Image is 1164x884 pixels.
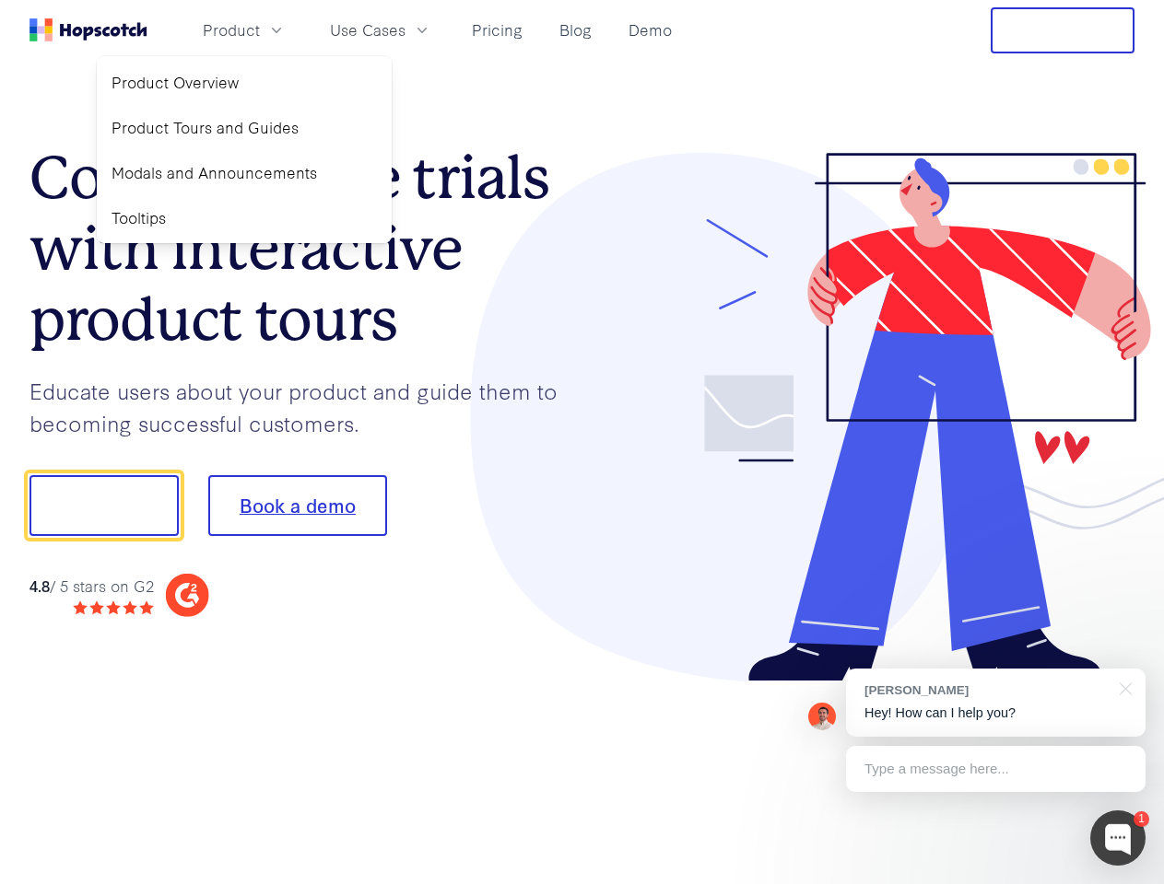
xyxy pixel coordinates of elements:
[104,64,384,101] a: Product Overview
[208,475,387,536] button: Book a demo
[330,18,406,41] span: Use Cases
[319,15,442,45] button: Use Cases
[29,375,582,438] p: Educate users about your product and guide them to becoming successful customers.
[552,15,599,45] a: Blog
[991,7,1135,53] button: Free Trial
[29,475,179,536] button: Show me!
[104,154,384,192] a: Modals and Announcements
[203,18,260,41] span: Product
[864,704,1127,723] p: Hey! How can I help you?
[29,575,154,598] div: / 5 stars on G2
[864,681,1109,699] div: [PERSON_NAME]
[192,15,297,45] button: Product
[464,15,530,45] a: Pricing
[846,746,1146,792] div: Type a message here...
[29,18,147,41] a: Home
[1134,811,1149,827] div: 1
[104,199,384,237] a: Tooltips
[808,703,836,730] img: Mark Spera
[29,143,582,355] h1: Convert more trials with interactive product tours
[104,109,384,146] a: Product Tours and Guides
[29,575,50,596] strong: 4.8
[621,15,679,45] a: Demo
